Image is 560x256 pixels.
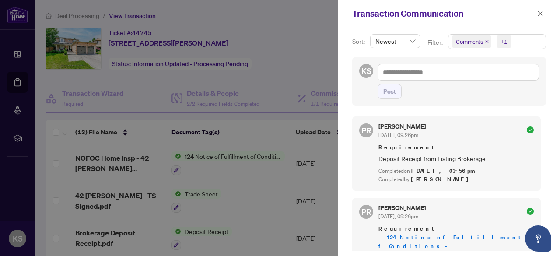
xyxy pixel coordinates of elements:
[375,35,415,48] span: Newest
[537,11,543,17] span: close
[378,143,534,152] span: Requirement
[427,38,444,47] p: Filter:
[485,39,489,44] span: close
[352,7,535,20] div: Transaction Communication
[378,175,534,184] div: Completed by
[452,35,491,48] span: Comments
[527,126,534,133] span: check-circle
[411,167,476,175] span: [DATE], 03:56pm
[352,37,367,46] p: Sort:
[378,167,534,175] div: Completed on
[456,37,483,46] span: Comments
[525,225,551,252] button: Open asap
[361,65,371,77] span: KS
[527,208,534,215] span: check-circle
[361,124,371,137] span: PR
[378,205,426,211] h5: [PERSON_NAME]
[378,213,418,220] span: [DATE], 09:26pm
[378,132,418,138] span: [DATE], 09:26pm
[411,175,473,183] span: [PERSON_NAME]
[500,37,507,46] div: +1
[378,84,402,99] button: Post
[378,154,534,164] span: Deposit Receipt from Listing Brokerage
[361,206,371,218] span: PR
[378,123,426,130] h5: [PERSON_NAME]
